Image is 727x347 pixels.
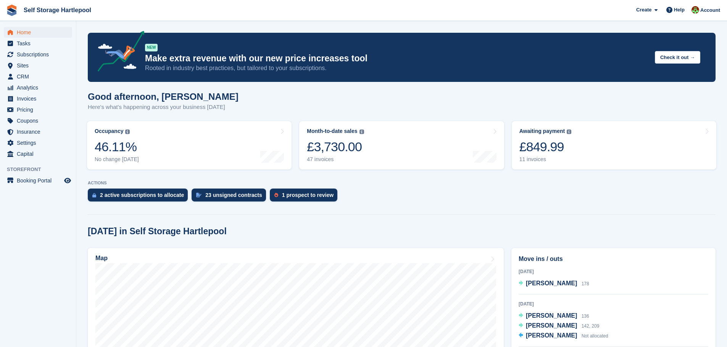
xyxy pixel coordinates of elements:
[17,27,63,38] span: Home
[4,138,72,148] a: menu
[17,149,63,159] span: Capital
[192,189,270,205] a: 23 unsigned contracts
[4,49,72,60] a: menu
[95,156,139,163] div: No change [DATE]
[274,193,278,197] img: prospect-51fa495bee0391a8d652442698ab0144808aea92771e9ea1ae160a38d050c398.svg
[519,331,608,341] a: [PERSON_NAME] Not allocated
[526,332,577,339] span: [PERSON_NAME]
[17,126,63,137] span: Insurance
[674,6,685,14] span: Help
[4,38,72,49] a: menu
[655,51,700,64] button: Check it out →
[17,104,63,115] span: Pricing
[519,321,599,331] a: [PERSON_NAME] 142, 209
[4,149,72,159] a: menu
[205,192,262,198] div: 23 unsigned contracts
[88,181,716,185] p: ACTIONS
[4,60,72,71] a: menu
[519,268,708,275] div: [DATE]
[95,255,108,262] h2: Map
[700,6,720,14] span: Account
[196,193,201,197] img: contract_signature_icon-13c848040528278c33f63329250d36e43548de30e8caae1d1a13099fd9432cc5.svg
[526,280,577,286] span: [PERSON_NAME]
[567,130,571,134] img: icon-info-grey-7440780725fd019a000dd9b08b2336e03edf1995a4989e88bcd33f0948082b44.svg
[145,64,649,72] p: Rooted in industry best practices, but tailored to your subscriptions.
[6,5,18,16] img: stora-icon-8386f47178a22dfd0bd8f6a31ec36ba5ce8667c1dd55bd0f319d3a0aa187defe.svg
[4,115,72,126] a: menu
[512,121,716,170] a: Awaiting payment £849.99 11 invoices
[7,166,76,173] span: Storefront
[17,71,63,82] span: CRM
[88,189,192,205] a: 2 active subscriptions to allocate
[17,38,63,49] span: Tasks
[4,175,72,186] a: menu
[519,311,589,321] a: [PERSON_NAME] 136
[17,49,63,60] span: Subscriptions
[100,192,184,198] div: 2 active subscriptions to allocate
[125,130,130,134] img: icon-info-grey-7440780725fd019a000dd9b08b2336e03edf1995a4989e88bcd33f0948082b44.svg
[519,301,708,307] div: [DATE]
[17,175,63,186] span: Booking Portal
[526,312,577,319] span: [PERSON_NAME]
[17,82,63,93] span: Analytics
[17,93,63,104] span: Invoices
[4,104,72,115] a: menu
[95,128,123,134] div: Occupancy
[270,189,341,205] a: 1 prospect to review
[299,121,504,170] a: Month-to-date sales £3,730.00 47 invoices
[636,6,651,14] span: Create
[4,93,72,104] a: menu
[17,115,63,126] span: Coupons
[519,279,589,289] a: [PERSON_NAME] 178
[21,4,94,16] a: Self Storage Hartlepool
[88,226,227,237] h2: [DATE] in Self Storage Hartlepool
[92,193,96,198] img: active_subscription_to_allocate_icon-d502201f5373d7db506a760aba3b589e785aa758c864c3986d89f69b8ff3...
[519,139,572,155] div: £849.99
[526,322,577,329] span: [PERSON_NAME]
[4,71,72,82] a: menu
[17,138,63,148] span: Settings
[145,44,158,51] div: NEW
[17,60,63,71] span: Sites
[307,128,357,134] div: Month-to-date sales
[88,103,239,112] p: Here's what's happening across your business [DATE]
[519,254,708,264] h2: Move ins / outs
[4,82,72,93] a: menu
[582,323,600,329] span: 142, 209
[63,176,72,185] a: Preview store
[88,91,239,102] h1: Good afternoon, [PERSON_NAME]
[519,128,565,134] div: Awaiting payment
[359,130,364,134] img: icon-info-grey-7440780725fd019a000dd9b08b2336e03edf1995a4989e88bcd33f0948082b44.svg
[145,53,649,64] p: Make extra revenue with our new price increases tool
[282,192,334,198] div: 1 prospect to review
[692,6,699,14] img: Woods Removals
[87,121,292,170] a: Occupancy 46.11% No change [DATE]
[582,333,608,339] span: Not allocated
[582,281,589,286] span: 178
[4,126,72,137] a: menu
[4,27,72,38] a: menu
[519,156,572,163] div: 11 invoices
[91,31,145,74] img: price-adjustments-announcement-icon-8257ccfd72463d97f412b2fc003d46551f7dbcb40ab6d574587a9cd5c0d94...
[95,139,139,155] div: 46.11%
[307,156,364,163] div: 47 invoices
[582,313,589,319] span: 136
[307,139,364,155] div: £3,730.00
